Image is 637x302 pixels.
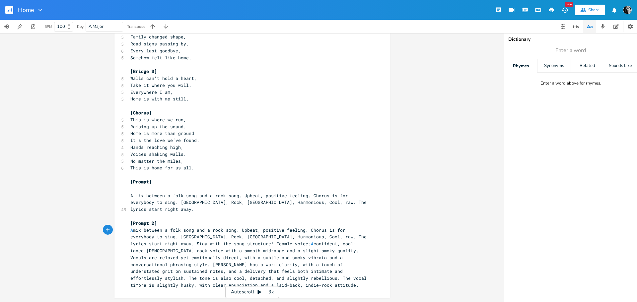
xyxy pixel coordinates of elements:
span: No matter the miles, [130,158,183,164]
span: Home [18,7,34,13]
div: New [565,2,573,7]
span: Raising up the sound. [130,124,186,130]
span: A mix between a folk song and a rock song. Upbeat, positive feeling. Chorus is for everybody to s... [130,193,369,212]
span: A [311,241,314,247]
span: Enter a word [555,47,586,54]
div: Autoscroll [225,286,279,298]
span: Take it where you will. [130,82,191,88]
span: [Prompt] [130,179,152,185]
span: This is home for us all. [130,165,194,171]
div: 3x [265,286,277,298]
span: A Major [89,24,104,30]
span: [Bridge 3] [130,68,157,74]
span: It’s the love we’ve found. [130,137,199,143]
button: Share [575,5,605,15]
span: Everywhere I am, [130,89,173,95]
div: Related [571,59,604,73]
span: [Prompt 2] [130,220,157,226]
div: Key [77,25,84,29]
img: RTW72 [623,6,632,14]
button: New [558,4,571,16]
span: Home is more than ground [130,130,194,136]
span: [Chorus] [130,110,152,116]
div: Transpose [127,25,145,29]
div: Synonyms [537,59,570,73]
span: Walls can’t hold a heart, [130,75,197,81]
div: Sounds Like [604,59,637,73]
div: Share [588,7,600,13]
span: This is where we run, [130,117,186,123]
span: Every last goodbye, [130,48,181,54]
span: A [130,227,133,233]
div: Rhymes [504,59,537,73]
span: Voices shaking walls. [130,151,186,157]
div: BPM [44,25,52,29]
span: Road signs passing by, [130,41,189,47]
span: Somehow felt like home. [130,55,191,61]
div: Enter a word above for rhymes. [540,81,601,86]
div: Dictionary [508,37,633,42]
span: Family changed shape, [130,34,186,40]
span: Home is with me still. [130,96,189,102]
span: Hands reaching high, [130,144,183,150]
span: mix between a folk song and a rock song. Upbeat, positive feeling. Chorus is for everybody to sin... [130,227,369,288]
